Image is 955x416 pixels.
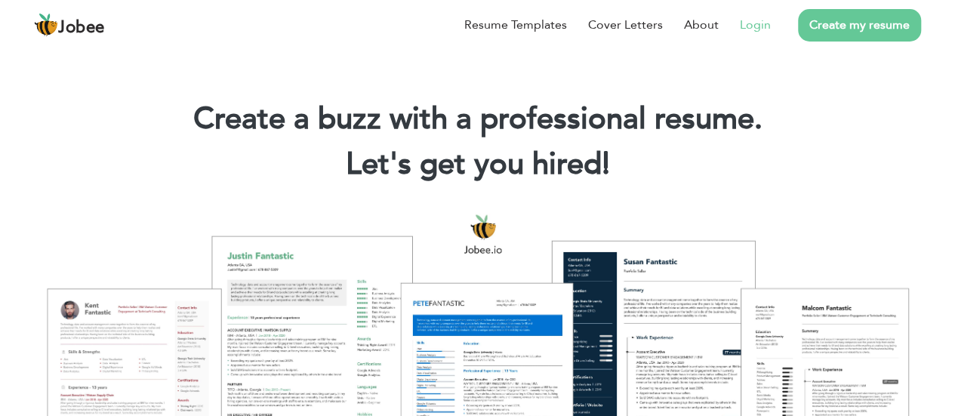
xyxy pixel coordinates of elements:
h1: Create a buzz with a professional resume. [23,100,932,139]
img: jobee.io [34,13,58,37]
span: Jobee [58,20,105,36]
span: get you hired! [420,143,610,185]
h2: Let's [23,145,932,184]
a: Resume Templates [464,16,567,34]
a: About [684,16,719,34]
a: Login [740,16,771,34]
a: Create my resume [798,9,921,42]
span: | [602,143,609,185]
a: Cover Letters [588,16,663,34]
a: Jobee [34,13,105,37]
